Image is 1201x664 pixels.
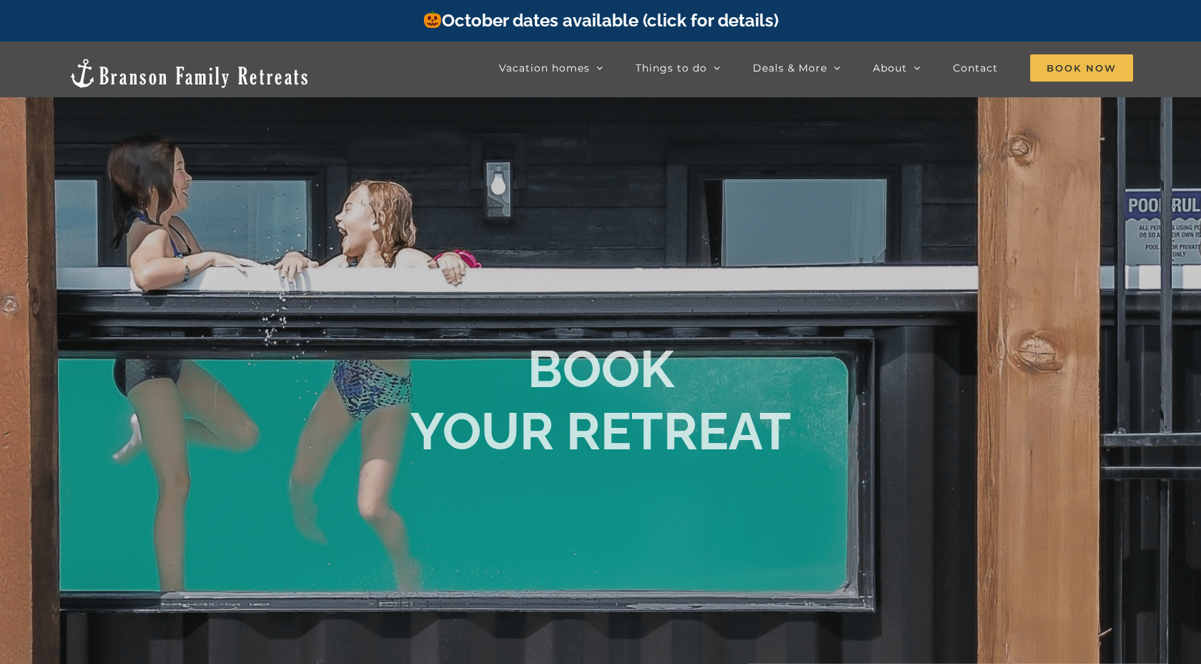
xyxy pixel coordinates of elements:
[873,63,907,73] span: About
[422,10,779,31] a: October dates available (click for details)
[424,11,441,28] img: 🎃
[873,54,921,82] a: About
[636,63,707,73] span: Things to do
[499,54,603,82] a: Vacation homes
[753,63,827,73] span: Deals & More
[68,57,310,89] img: Branson Family Retreats Logo
[636,54,721,82] a: Things to do
[499,54,1133,82] nav: Main Menu
[499,63,590,73] span: Vacation homes
[953,54,998,82] a: Contact
[953,63,998,73] span: Contact
[1030,54,1133,82] a: Book Now
[753,54,841,82] a: Deals & More
[410,339,791,462] b: BOOK YOUR RETREAT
